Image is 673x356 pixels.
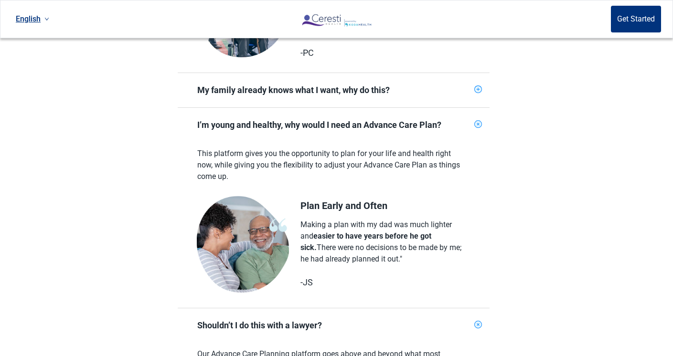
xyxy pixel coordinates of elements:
[611,6,661,32] button: Get Started
[178,308,490,343] div: Shouldn’t I do this with a lawyer?
[300,277,467,288] div: -JS
[197,84,470,96] div: My family already knows what I want, why do this?
[474,120,482,128] span: plus-circle
[197,119,470,131] div: I’m young and healthy, why would I need an Advance Care Plan?
[474,85,482,93] span: plus-circle
[12,11,53,27] a: Current language: English
[300,243,461,263] span: There were no decisions to be made by me; he had already planned it out."
[300,47,467,59] div: -PC
[197,148,467,186] div: This platform gives you the opportunity to plan for your life and health right now, while giving ...
[300,220,452,241] span: Making a plan with my dad was much lighter and
[178,108,490,142] div: I’m young and healthy, why would I need an Advance Care Plan?
[474,321,482,328] span: plus-circle
[300,231,431,252] span: easier to have years before he got sick.
[300,200,467,211] div: Plan Early and Often
[178,73,490,107] div: My family already knows what I want, why do this?
[44,17,49,21] span: down
[197,320,470,331] div: Shouldn’t I do this with a lawyer?
[283,11,381,27] img: Koda Health
[197,196,289,293] img: test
